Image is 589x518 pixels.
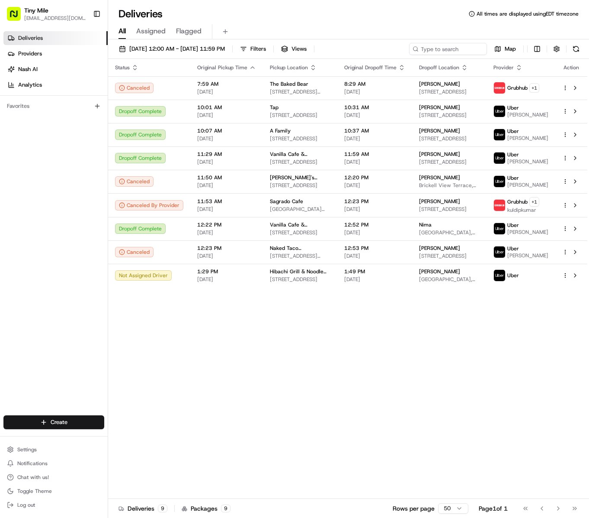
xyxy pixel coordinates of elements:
[197,268,256,275] span: 1:29 PM
[182,504,230,513] div: Packages
[419,64,459,71] span: Dropoff Location
[197,253,256,259] span: [DATE]
[3,471,104,483] button: Chat with us!
[61,147,105,154] a: Powered byPylon
[494,82,505,94] img: 5e692f75ce7d37001a5d71f1
[419,151,460,158] span: [PERSON_NAME]
[344,268,405,275] span: 1:49 PM
[344,198,405,205] span: 12:23 PM
[507,135,548,142] span: [PERSON_NAME]
[3,31,108,45] a: Deliveries
[419,104,460,111] span: [PERSON_NAME]
[3,444,104,456] button: Settings
[419,81,460,87] span: [PERSON_NAME]
[270,206,330,213] span: [GEOGRAPHIC_DATA][STREET_ADDRESS]
[197,112,256,119] span: [DATE]
[270,221,330,228] span: Vanilla Cafe & Breakfast/Desserts
[344,64,397,71] span: Original Dropoff Time
[419,159,480,165] span: [STREET_ADDRESS]
[270,276,330,283] span: [STREET_ADDRESS]
[479,504,508,513] div: Page 1 of 1
[344,112,405,119] span: [DATE]
[507,222,519,229] span: Uber
[344,151,405,158] span: 11:59 AM
[197,206,256,213] span: [DATE]
[507,175,519,181] span: Uber
[494,106,505,117] img: uber-new-logo.jpeg
[494,200,505,211] img: 5e692f75ce7d37001a5d71f1
[17,126,66,135] span: Knowledge Base
[270,245,330,252] span: Naked Taco [GEOGRAPHIC_DATA]
[344,88,405,95] span: [DATE]
[18,50,42,58] span: Providers
[3,47,108,61] a: Providers
[270,127,291,134] span: A Family
[118,7,163,21] h1: Deliveries
[507,181,548,188] span: [PERSON_NAME]
[270,64,308,71] span: Pickup Location
[344,81,405,87] span: 8:29 AM
[270,88,330,95] span: [STREET_ADDRESS][US_STATE]
[344,127,405,134] span: 10:37 AM
[270,174,330,181] span: [PERSON_NAME]'s Pizzeria
[494,152,505,164] img: uber-new-logo.jpeg
[86,148,105,154] span: Pylon
[24,15,86,22] button: [EMAIL_ADDRESS][DOMAIN_NAME]
[507,252,548,259] span: [PERSON_NAME]
[419,276,480,283] span: [GEOGRAPHIC_DATA], [STREET_ADDRESS]
[197,276,256,283] span: [DATE]
[118,26,126,36] span: All
[236,43,270,55] button: Filters
[507,104,519,111] span: Uber
[419,206,480,213] span: [STREET_ADDRESS]
[115,176,154,187] button: Canceled
[344,159,405,165] span: [DATE]
[270,159,330,165] span: [STREET_ADDRESS]
[344,104,405,111] span: 10:31 AM
[197,104,256,111] span: 10:01 AM
[147,86,157,97] button: Start new chat
[477,10,579,17] span: All times are displayed using EDT timezone
[221,505,230,512] div: 9
[17,502,35,508] span: Log out
[270,268,330,275] span: Hibachi Grill & Noodle Bar ([GEOGRAPHIC_DATA])
[129,45,225,53] span: [DATE] 12:00 AM - [DATE] 11:59 PM
[344,182,405,189] span: [DATE]
[291,45,307,53] span: Views
[115,247,154,257] button: Canceled
[270,182,330,189] span: [STREET_ADDRESS]
[70,123,142,139] a: 💻API Documentation
[9,127,16,134] div: 📗
[197,221,256,228] span: 12:22 PM
[197,135,256,142] span: [DATE]
[3,415,104,429] button: Create
[115,200,183,210] button: Canceled By Provider
[24,6,48,15] button: Tiny Mile
[494,270,505,281] img: uber-new-logo.jpeg
[29,84,142,92] div: Start new chat
[494,129,505,140] img: uber-new-logo.jpeg
[344,221,405,228] span: 12:52 PM
[197,81,256,87] span: 7:59 AM
[82,126,139,135] span: API Documentation
[344,174,405,181] span: 12:20 PM
[270,135,330,142] span: [STREET_ADDRESS]
[507,111,548,118] span: [PERSON_NAME]
[393,504,435,513] p: Rows per page
[3,499,104,511] button: Log out
[419,112,480,119] span: [STREET_ADDRESS]
[270,229,330,236] span: [STREET_ADDRESS]
[118,504,167,513] div: Deliveries
[250,45,266,53] span: Filters
[3,78,108,92] a: Analytics
[344,276,405,283] span: [DATE]
[505,45,516,53] span: Map
[419,135,480,142] span: [STREET_ADDRESS]
[494,176,505,187] img: uber-new-logo.jpeg
[419,245,460,252] span: [PERSON_NAME]
[3,99,104,113] div: Favorites
[197,182,256,189] span: [DATE]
